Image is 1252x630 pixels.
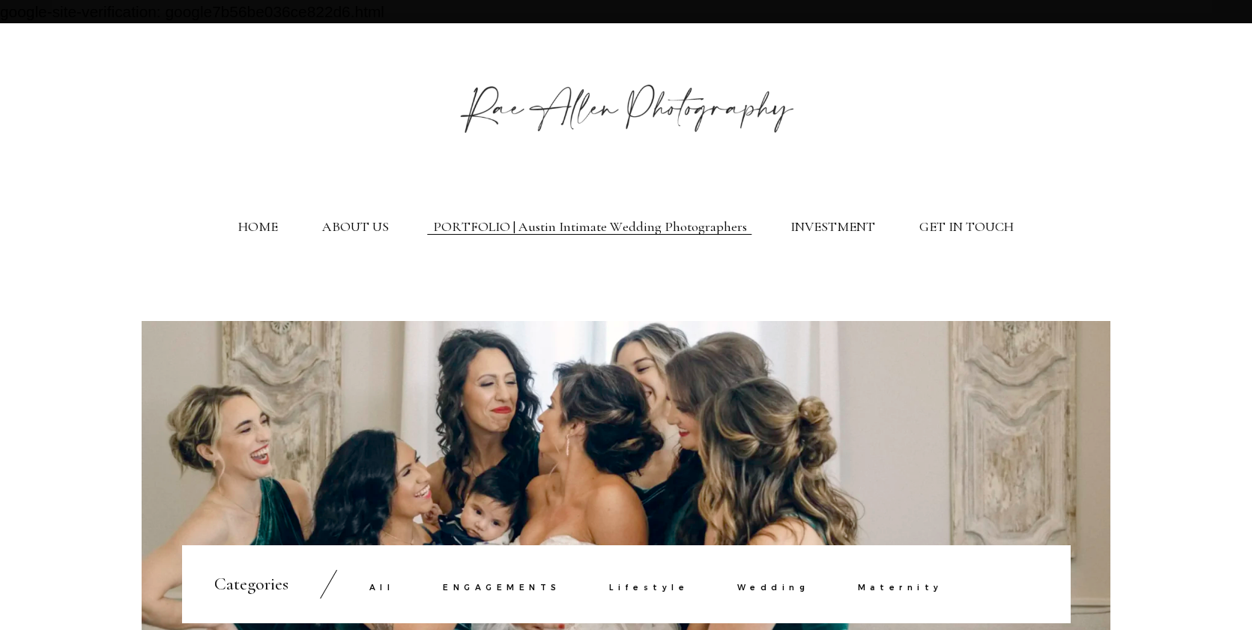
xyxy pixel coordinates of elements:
[609,583,689,592] a: Lifestyle
[322,218,389,235] a: ABOUT US
[737,583,810,592] a: Wedding
[919,218,1014,235] a: GET IN TOUCH
[369,583,395,592] a: All
[790,218,875,235] a: INVESTMENT
[858,583,943,592] a: Maternity
[433,218,747,235] a: PORTFOLIO | Austin Intimate Wedding Photographers
[238,218,278,235] a: HOME
[214,574,288,595] h3: Categories
[443,583,561,592] a: ENGAGEMENTS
